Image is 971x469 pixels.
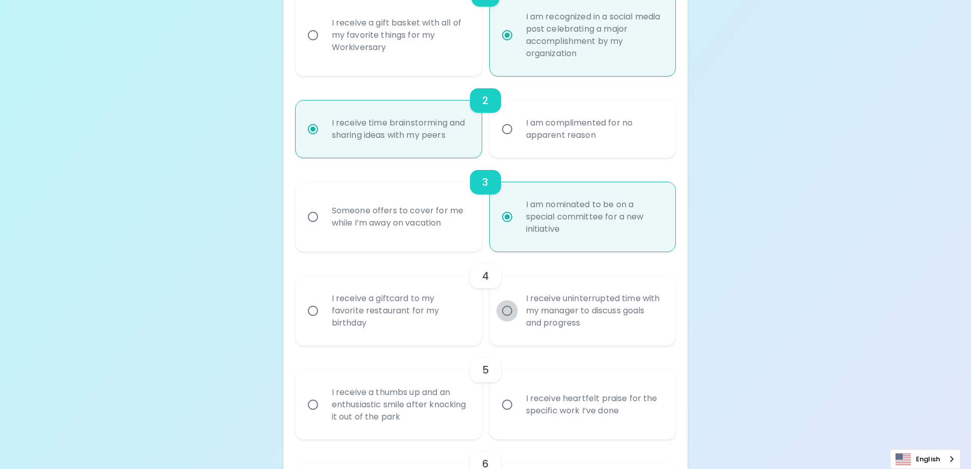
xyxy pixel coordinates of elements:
[324,5,476,66] div: I receive a gift basket with all of my favorite things for my Workiversary
[324,374,476,435] div: I receive a thumbs up and an enthusiastic smile after knocking it out of the park
[518,380,670,429] div: I receive heartfelt praise for the specific work I’ve done
[482,268,489,284] h6: 4
[890,449,961,469] div: Language
[296,252,676,345] div: choice-group-check
[324,280,476,341] div: I receive a giftcard to my favorite restaurant for my birthday
[296,158,676,252] div: choice-group-check
[482,362,489,378] h6: 5
[324,192,476,241] div: Someone offers to cover for me while I’m away on vacation
[518,280,670,341] div: I receive uninterrupted time with my manager to discuss goals and progress
[296,345,676,439] div: choice-group-check
[518,105,670,154] div: I am complimented for no apparent reason
[890,449,961,469] aside: Language selected: English
[324,105,476,154] div: I receive time brainstorming and sharing ideas with my peers
[482,92,488,109] h6: 2
[890,450,960,468] a: English
[482,174,488,190] h6: 3
[518,186,670,248] div: I am nominated to be on a special committee for a new initiative
[296,76,676,158] div: choice-group-check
